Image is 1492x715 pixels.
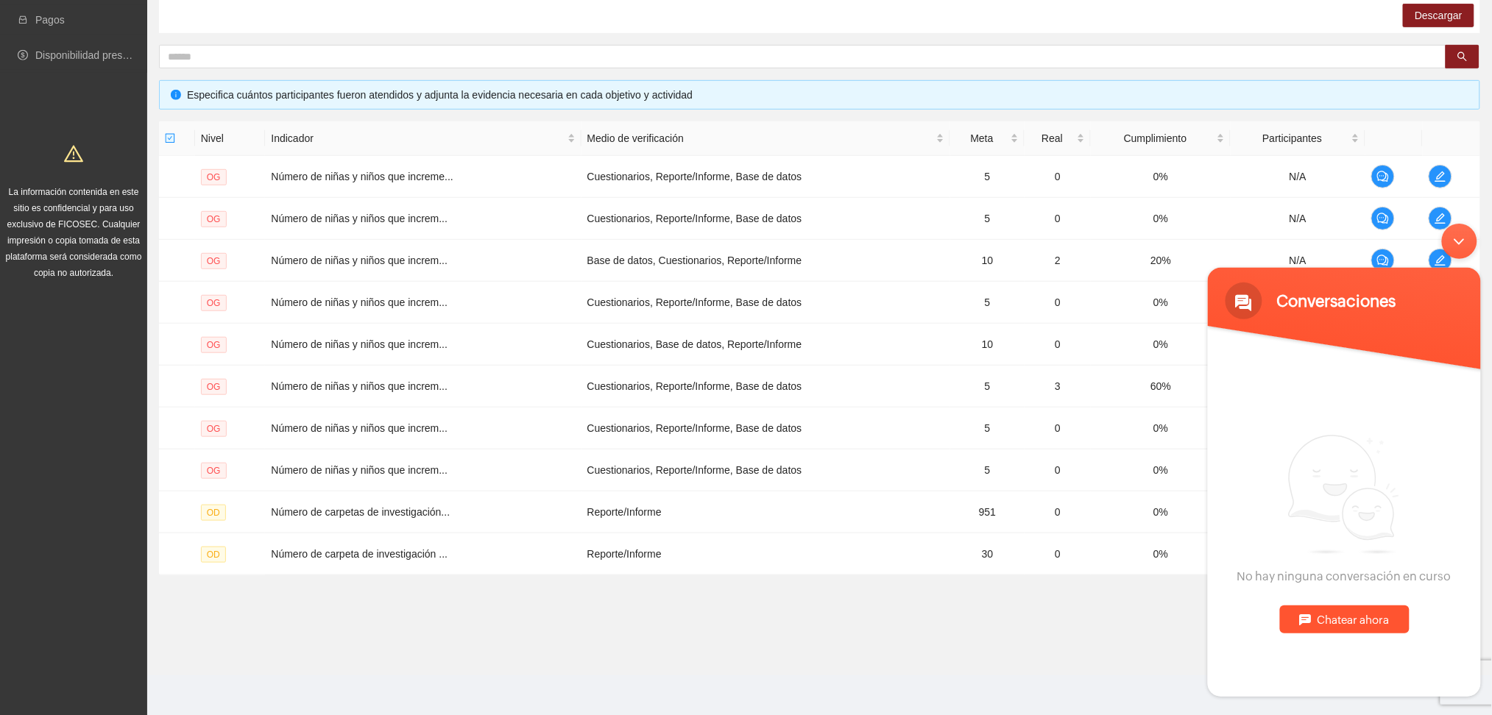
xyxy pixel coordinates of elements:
td: 0% [1091,156,1231,198]
td: 0% [1091,282,1231,324]
td: 5 [950,366,1025,408]
th: Cumplimiento [1091,121,1231,156]
span: OG [201,253,227,269]
span: Número de carpeta de investigación ... [271,548,448,560]
span: Número de niñas y niños que increm... [271,422,448,434]
span: Descargar [1415,7,1463,24]
span: OG [201,463,227,479]
span: Participantes [1237,130,1348,146]
button: search [1446,45,1479,68]
span: edit [1429,171,1452,182]
td: 0 [1025,282,1091,324]
td: 5 [950,449,1025,491]
td: 5 [950,282,1025,324]
a: Disponibilidad presupuestal [35,49,161,61]
span: info-circle [171,90,181,100]
td: Base de datos, Cuestionarios, Reporte/Informe [581,240,950,282]
button: comment [1371,165,1395,188]
span: Meta [956,130,1008,146]
span: OG [201,337,227,353]
td: 3 [1025,366,1091,408]
td: 0% [1091,198,1231,240]
button: edit [1429,207,1452,230]
td: Cuestionarios, Reporte/Informe, Base de datos [581,408,950,449]
td: Reporte/Informe [581,533,950,575]
th: Indicador [265,121,581,156]
td: 0% [1091,449,1231,491]
th: Participantes [1231,121,1365,156]
span: OD [201,547,226,563]
td: 951 [950,491,1025,533]
td: 0% [1091,491,1231,533]
td: 60% [1091,366,1231,408]
td: 0 [1025,324,1091,366]
span: OG [201,211,227,227]
td: Reporte/Informe [581,491,950,533]
td: 0 [1025,533,1091,575]
span: Medio de verificación [587,130,933,146]
span: edit [1429,213,1452,224]
span: Número de niñas y niños que increm... [271,338,448,350]
td: 5 [950,408,1025,449]
th: Meta [950,121,1025,156]
td: 0 [1025,408,1091,449]
span: check-square [165,133,175,143]
td: 5 [950,198,1025,240]
div: Especifica cuántos participantes fueron atendidos y adjunta la evidencia necesaria en cada objeti... [187,87,1468,103]
span: search [1457,51,1468,63]
span: Indicador [271,130,564,146]
td: Cuestionarios, Reporte/Informe, Base de datos [581,282,950,324]
a: Pagos [35,14,65,26]
td: N/A [1231,198,1365,240]
td: N/A [1231,156,1365,198]
td: 30 [950,533,1025,575]
span: OD [201,505,226,521]
span: warning [64,144,83,163]
th: Real [1025,121,1091,156]
th: Medio de verificación [581,121,950,156]
td: 2 [1025,240,1091,282]
span: Número de niñas y niños que increm... [271,296,448,308]
span: Real [1030,130,1074,146]
span: OG [201,379,227,395]
td: Cuestionarios, Reporte/Informe, Base de datos [581,198,950,240]
span: Número de niñas y niños que increm... [271,213,448,224]
td: 0% [1091,533,1231,575]
td: 0% [1091,408,1231,449]
button: edit [1429,165,1452,188]
td: 10 [950,240,1025,282]
td: 0 [1025,491,1091,533]
td: Cuestionarios, Reporte/Informe, Base de datos [581,366,950,408]
td: Cuestionarios, Reporte/Informe, Base de datos [581,156,950,198]
td: 20% [1091,240,1231,282]
span: OG [201,169,227,185]
span: Número de niñas y niños que increm... [271,255,448,266]
span: La información contenida en este sitio es confidencial y para uso exclusivo de FICOSEC. Cualquier... [6,187,142,278]
th: Nivel [195,121,266,156]
span: Número de niñas y niños que increm... [271,380,448,392]
td: 0 [1025,198,1091,240]
td: 0 [1025,449,1091,491]
span: Número de carpetas de investigación... [271,506,450,518]
td: 0% [1091,324,1231,366]
td: 5 [950,156,1025,198]
iframe: SalesIQ Chatwindow [1201,216,1488,704]
span: OG [201,421,227,437]
td: 0 [1025,156,1091,198]
span: Número de niñas y niños que increme... [271,171,453,182]
button: Descargar [1403,4,1474,27]
td: Cuestionarios, Base de datos, Reporte/Informe [581,324,950,366]
button: comment [1371,207,1395,230]
span: Número de niñas y niños que increm... [271,464,448,476]
td: 10 [950,324,1025,366]
span: Cumplimiento [1097,130,1214,146]
td: Cuestionarios, Reporte/Informe, Base de datos [581,449,950,491]
span: OG [201,295,227,311]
